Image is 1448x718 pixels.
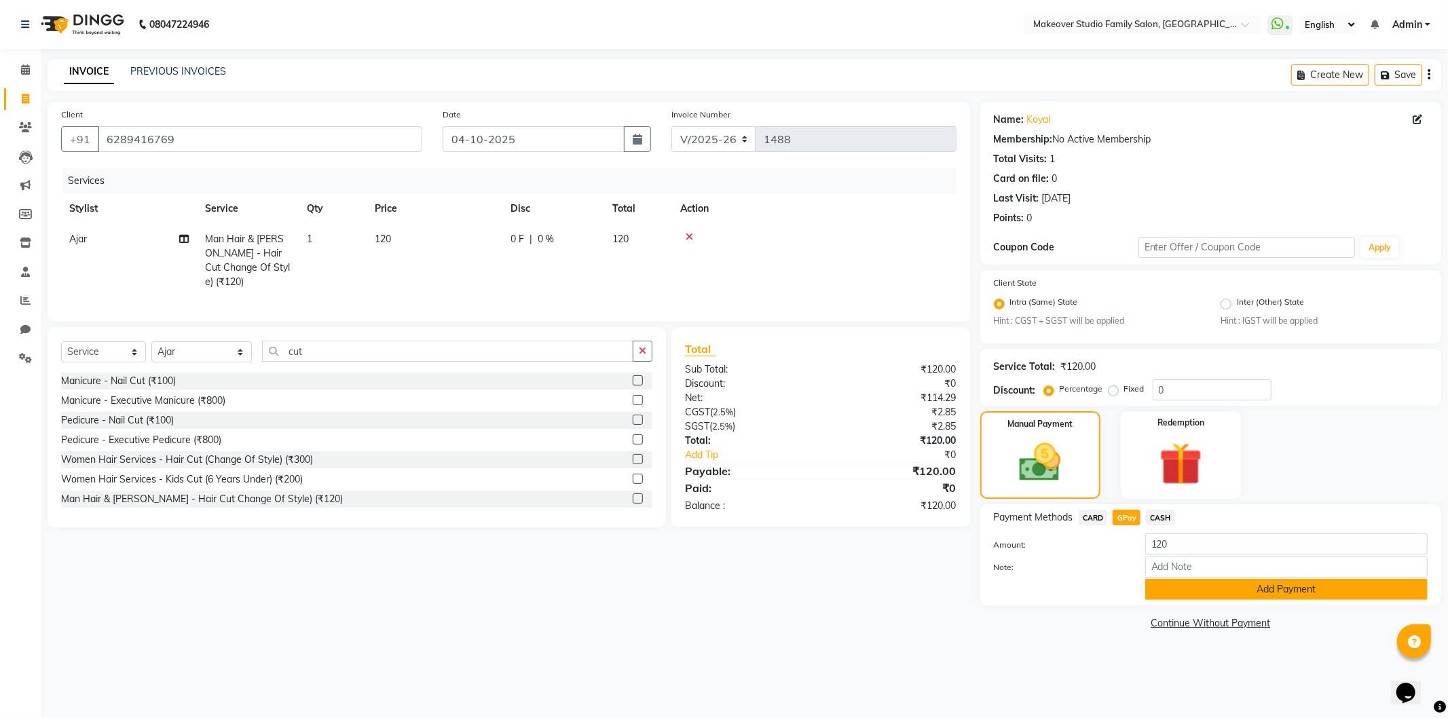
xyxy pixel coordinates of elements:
[1027,113,1051,127] a: Koyal
[675,391,821,405] div: Net:
[61,394,225,408] div: Manicure - Executive Manicure (₹800)
[821,362,967,377] div: ₹120.00
[1061,360,1096,374] div: ₹120.00
[1027,211,1033,225] div: 0
[821,419,967,434] div: ₹2.85
[61,193,197,224] th: Stylist
[1079,510,1108,525] span: CARD
[1375,64,1422,86] button: Save
[510,232,524,246] span: 0 F
[984,539,1135,551] label: Amount:
[61,472,303,487] div: Women Hair Services - Kids Cut (6 Years Under) (₹200)
[307,233,312,245] span: 1
[671,109,730,121] label: Invoice Number
[821,434,967,448] div: ₹120.00
[821,480,967,496] div: ₹0
[61,492,343,506] div: Man Hair & [PERSON_NAME] - Hair Cut Change Of Style) (₹120)
[994,277,1037,289] label: Client State
[1124,383,1145,395] label: Fixed
[675,463,821,479] div: Payable:
[61,126,99,152] button: +91
[1145,579,1428,600] button: Add Payment
[675,405,821,419] div: ( )
[675,499,821,513] div: Balance :
[685,342,716,356] span: Total
[538,232,554,246] span: 0 %
[62,168,967,193] div: Services
[685,406,710,418] span: CGST
[675,419,821,434] div: ( )
[845,448,967,462] div: ₹0
[443,109,461,121] label: Date
[994,315,1201,327] small: Hint : CGST + SGST will be applied
[821,377,967,391] div: ₹0
[1042,191,1071,206] div: [DATE]
[64,60,114,84] a: INVOICE
[1221,315,1428,327] small: Hint : IGST will be applied
[821,391,967,405] div: ₹114.29
[1145,556,1428,578] input: Add Note
[675,480,821,496] div: Paid:
[197,193,299,224] th: Service
[672,193,957,224] th: Action
[675,448,845,462] a: Add Tip
[994,132,1053,147] div: Membership:
[1138,237,1356,258] input: Enter Offer / Coupon Code
[675,377,821,391] div: Discount:
[1360,238,1399,258] button: Apply
[821,463,967,479] div: ₹120.00
[375,233,391,245] span: 120
[61,453,313,467] div: Women Hair Services - Hair Cut (Change Of Style) (₹300)
[994,360,1056,374] div: Service Total:
[994,113,1024,127] div: Name:
[994,132,1428,147] div: No Active Membership
[299,193,367,224] th: Qty
[61,413,174,428] div: Pedicure - Nail Cut (₹100)
[1113,510,1140,525] span: GPay
[69,233,87,245] span: Ajar
[712,421,732,432] span: 2.5%
[612,233,629,245] span: 120
[1391,664,1434,704] iframe: chat widget
[1050,152,1056,166] div: 1
[685,420,709,432] span: SGST
[61,109,83,121] label: Client
[821,405,967,419] div: ₹2.85
[1052,172,1058,186] div: 0
[1006,438,1074,487] img: _cash.svg
[149,5,209,43] b: 08047224946
[502,193,604,224] th: Disc
[1010,296,1078,312] label: Intra (Same) State
[35,5,128,43] img: logo
[1146,510,1175,525] span: CASH
[61,374,176,388] div: Manicure - Nail Cut (₹100)
[675,434,821,448] div: Total:
[994,152,1047,166] div: Total Visits:
[1007,418,1073,430] label: Manual Payment
[984,561,1135,573] label: Note:
[994,172,1050,186] div: Card on file:
[262,341,633,362] input: Search or Scan
[994,240,1138,254] div: Coupon Code
[205,233,290,288] span: Man Hair & [PERSON_NAME] - Hair Cut Change Of Style) (₹120)
[130,65,226,77] a: PREVIOUS INVOICES
[604,193,672,224] th: Total
[994,211,1024,225] div: Points:
[1145,533,1428,554] input: Amount
[675,362,821,377] div: Sub Total:
[1392,18,1422,32] span: Admin
[1237,296,1304,312] label: Inter (Other) State
[994,510,1073,525] span: Payment Methods
[98,126,422,152] input: Search by Name/Mobile/Email/Code
[994,191,1039,206] div: Last Visit:
[821,499,967,513] div: ₹120.00
[61,433,221,447] div: Pedicure - Executive Pedicure (₹800)
[1060,383,1103,395] label: Percentage
[1157,417,1204,429] label: Redemption
[983,616,1438,630] a: Continue Without Payment
[713,407,733,417] span: 2.5%
[1291,64,1369,86] button: Create New
[367,193,502,224] th: Price
[994,383,1036,398] div: Discount:
[530,232,532,246] span: |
